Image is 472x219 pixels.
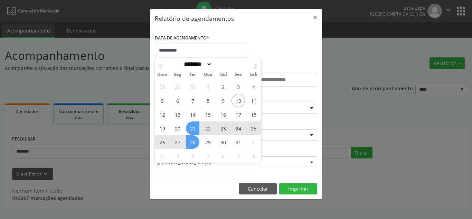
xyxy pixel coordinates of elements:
span: Outubro 29, 2025 [201,135,215,149]
input: Year [212,61,235,68]
button: Close [308,9,322,26]
span: Novembro 7, 2025 [232,149,245,163]
span: Outubro 26, 2025 [155,135,169,149]
span: Outubro 21, 2025 [186,121,199,135]
span: Outubro 24, 2025 [232,121,245,135]
span: Novembro 1, 2025 [247,135,260,149]
h5: Relatório de agendamentos [155,14,234,23]
span: Outubro 27, 2025 [171,135,184,149]
label: DATA DE AGENDAMENTO [155,33,209,44]
span: Outubro 15, 2025 [201,108,215,121]
span: Seg [170,72,185,77]
span: Novembro 4, 2025 [186,149,199,163]
span: Outubro 18, 2025 [247,108,260,121]
span: Outubro 10, 2025 [232,94,245,107]
span: Outubro 11, 2025 [247,94,260,107]
span: Outubro 20, 2025 [171,121,184,135]
button: Imprimir [279,183,317,195]
span: Novembro 3, 2025 [171,149,184,163]
span: Outubro 13, 2025 [171,108,184,121]
span: Qua [200,72,216,77]
span: Ter [185,72,200,77]
span: Outubro 22, 2025 [201,121,215,135]
span: Outubro 1, 2025 [201,80,215,93]
span: Novembro 6, 2025 [216,149,230,163]
span: Novembro 5, 2025 [201,149,215,163]
span: Outubro 31, 2025 [232,135,245,149]
span: Outubro 3, 2025 [232,80,245,93]
span: Outubro 14, 2025 [186,108,199,121]
span: Setembro 29, 2025 [171,80,184,93]
span: Novembro 2, 2025 [155,149,169,163]
span: Outubro 5, 2025 [155,94,169,107]
span: Outubro 2, 2025 [216,80,230,93]
label: ATÉ [238,62,317,73]
span: Novembro 8, 2025 [247,149,260,163]
span: Outubro 6, 2025 [171,94,184,107]
span: Outubro 12, 2025 [155,108,169,121]
span: Outubro 4, 2025 [247,80,260,93]
span: Outubro 7, 2025 [186,94,199,107]
span: Outubro 30, 2025 [216,135,230,149]
span: Setembro 30, 2025 [186,80,199,93]
span: Outubro 19, 2025 [155,121,169,135]
span: Setembro 28, 2025 [155,80,169,93]
span: Outubro 8, 2025 [201,94,215,107]
span: Sáb [246,72,261,77]
span: Qui [216,72,231,77]
span: Dom [155,72,170,77]
button: Cancelar [239,183,277,195]
span: Outubro 28, 2025 [186,135,199,149]
span: Outubro 16, 2025 [216,108,230,121]
span: Outubro 25, 2025 [247,121,260,135]
span: Outubro 23, 2025 [216,121,230,135]
span: Outubro 17, 2025 [232,108,245,121]
select: Month [181,61,212,68]
span: Outubro 9, 2025 [216,94,230,107]
span: Sex [231,72,246,77]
